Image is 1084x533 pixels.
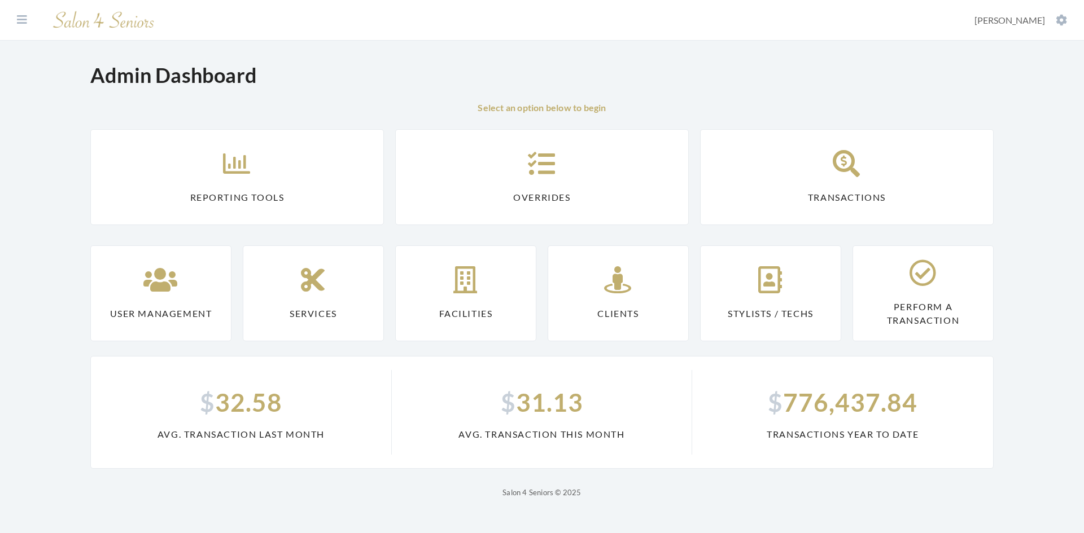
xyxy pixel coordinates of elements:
a: User Management [90,245,231,341]
a: Transactions [700,129,994,225]
a: Stylists / Techs [700,245,841,341]
a: Perform a Transaction [853,245,994,341]
a: Facilities [395,245,536,341]
a: Reporting Tools [90,129,384,225]
span: [PERSON_NAME] [974,15,1045,25]
p: Select an option below to begin [90,101,994,114]
span: 31.13 [405,384,679,421]
h1: Admin Dashboard [90,63,257,87]
span: 776,437.84 [706,384,980,421]
a: Overrides [395,129,689,225]
a: Services [243,245,384,341]
img: Salon 4 Seniors [47,7,160,33]
span: Avg. Transaction This Month [405,428,679,441]
a: Clients [548,245,689,341]
span: Transactions Year To Date [706,428,980,441]
p: Salon 4 Seniors © 2025 [90,486,994,499]
span: Avg. Transaction Last Month [104,428,378,441]
span: 32.58 [104,384,378,421]
button: [PERSON_NAME] [971,14,1070,27]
